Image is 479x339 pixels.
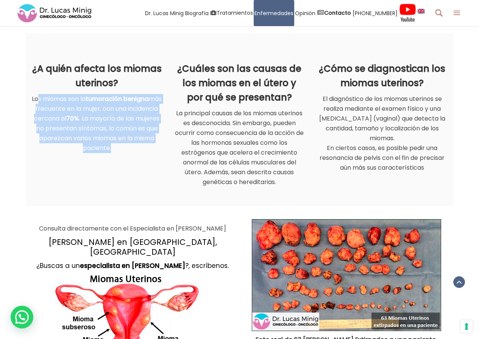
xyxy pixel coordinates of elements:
strong: Contacto [324,9,351,17]
strong: ¿Cómo se diagnostican los miomas uterinos? [319,62,445,89]
p: Consulta directamente con el Especialista en [PERSON_NAME] [31,224,234,234]
span: [PHONE_NUMBER] [353,9,398,17]
span: Opinión [295,9,315,17]
span: Biografía [185,9,209,17]
strong: ¿A quién afecta los miomas uterinos? [32,62,162,89]
span: Dr. Lucas Minig [145,9,184,17]
p: El diagnóstico de los miomas uterinos se realiza mediante el examen físico y una [MEDICAL_DATA] (... [317,94,448,173]
strong: especialista en [PERSON_NAME] [80,261,185,270]
span: [PERSON_NAME] en [GEOGRAPHIC_DATA], [GEOGRAPHIC_DATA] [48,237,217,257]
p: Los miomas son la más frecuente en la mujer, con una incidencia cercana al . La mayoría de las mu... [31,94,163,153]
span: Enfermedades [254,9,293,17]
strong: tumoración benigna [86,94,149,103]
div: WhatsApp contact [11,306,33,328]
img: language english [418,9,424,13]
img: Miomas Foto real 63 miomas uterinos extirpados a una paciente. Dr Lucas Minig Ginecólogo Experto ... [252,219,441,331]
strong: ¿Cuáles son las causas de los miomas en el útero y por qué se presentan? [177,62,301,104]
span: Tratamientos [217,9,253,17]
p: La principal causas de los miomas uterinos es desconocida. Sin embargo, pueden ocurrir como conse... [174,108,305,187]
button: Sus preferencias de consentimiento para tecnologías de seguimiento [460,320,473,333]
strong: 70% [66,114,79,123]
img: Videos Youtube Ginecología [399,3,416,22]
span: ¿Buscas a un ?, escríbenos. [36,261,229,270]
